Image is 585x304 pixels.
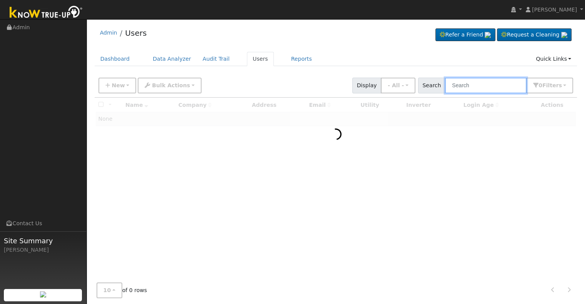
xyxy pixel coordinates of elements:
button: 10 [97,282,122,298]
a: Reports [285,52,318,66]
img: Know True-Up [6,4,87,22]
span: s [558,82,562,88]
a: Users [247,52,274,66]
button: New [98,78,137,93]
a: Quick Links [530,52,577,66]
button: Bulk Actions [138,78,201,93]
img: retrieve [485,32,491,38]
a: Users [125,28,147,38]
img: retrieve [561,32,567,38]
span: Bulk Actions [152,82,190,88]
button: 0Filters [526,78,573,93]
a: Audit Trail [197,52,235,66]
a: Request a Cleaning [497,28,572,42]
span: Site Summary [4,236,82,246]
div: [PERSON_NAME] [4,246,82,254]
a: Dashboard [95,52,136,66]
span: Display [352,78,381,93]
a: Refer a Friend [435,28,495,42]
img: retrieve [40,291,46,297]
a: Data Analyzer [147,52,197,66]
span: 10 [103,287,111,293]
input: Search [445,78,527,93]
button: - All - [381,78,415,93]
span: Filter [542,82,562,88]
span: [PERSON_NAME] [532,7,577,13]
span: New [112,82,125,88]
a: Admin [100,30,117,36]
span: of 0 rows [97,282,147,298]
span: Search [418,78,445,93]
